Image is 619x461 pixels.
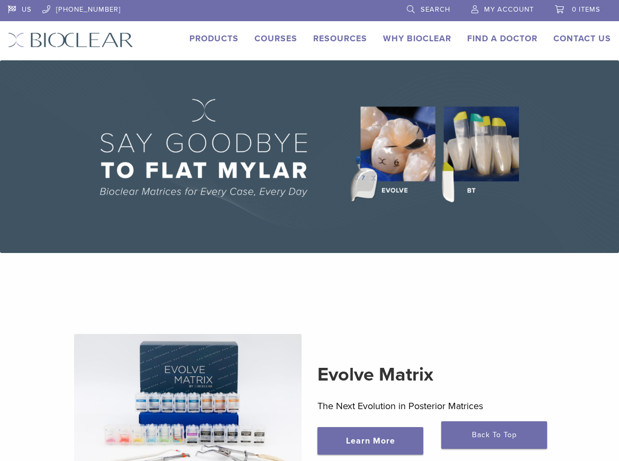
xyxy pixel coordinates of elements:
[317,398,545,414] p: The Next Evolution in Posterior Matrices
[254,33,297,44] a: Courses
[441,421,547,449] a: Back To Top
[8,32,133,48] img: Bioclear
[553,33,611,44] a: Contact Us
[572,5,600,14] span: 0 items
[317,427,423,455] a: Learn More
[313,33,367,44] a: Resources
[383,33,451,44] a: Why Bioclear
[421,5,450,14] span: Search
[484,5,534,14] span: My Account
[189,33,239,44] a: Products
[317,362,545,387] h2: Evolve Matrix
[467,33,538,44] a: Find A Doctor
